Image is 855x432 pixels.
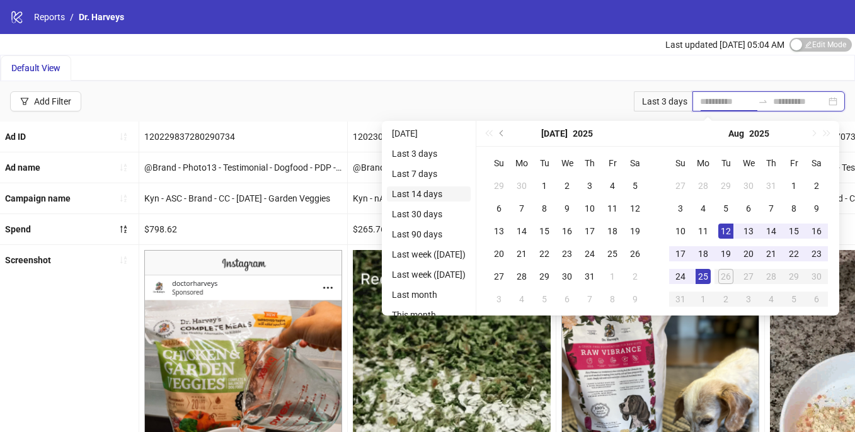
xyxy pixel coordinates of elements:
[488,220,510,242] td: 2025-07-13
[559,246,575,261] div: 23
[728,121,744,146] button: Choose a month
[605,292,620,307] div: 8
[786,246,801,261] div: 22
[387,207,471,222] li: Last 30 days
[537,292,552,307] div: 5
[741,246,756,261] div: 20
[783,220,805,242] td: 2025-08-15
[624,265,646,288] td: 2025-08-02
[783,242,805,265] td: 2025-08-22
[5,132,26,142] b: Ad ID
[741,224,756,239] div: 13
[786,224,801,239] div: 15
[673,246,688,261] div: 17
[605,224,620,239] div: 18
[533,220,556,242] td: 2025-07-15
[805,288,828,310] td: 2025-09-06
[714,288,737,310] td: 2025-09-02
[741,292,756,307] div: 3
[5,193,71,203] b: Campaign name
[537,201,552,216] div: 8
[783,174,805,197] td: 2025-08-01
[718,178,733,193] div: 29
[491,178,507,193] div: 29
[696,201,711,216] div: 4
[556,174,578,197] td: 2025-07-02
[714,220,737,242] td: 2025-08-12
[533,197,556,220] td: 2025-07-08
[805,220,828,242] td: 2025-08-16
[491,292,507,307] div: 3
[139,122,347,152] div: 120229837280290734
[10,91,81,111] button: Add Filter
[573,121,593,146] button: Choose a year
[764,269,779,284] div: 28
[119,194,128,203] span: sort-ascending
[758,96,768,106] span: swap-right
[692,220,714,242] td: 2025-08-11
[601,242,624,265] td: 2025-07-25
[537,224,552,239] div: 15
[559,292,575,307] div: 6
[5,255,51,265] b: Screenshot
[805,242,828,265] td: 2025-08-23
[348,122,556,152] div: 120230954094600734
[718,246,733,261] div: 19
[692,197,714,220] td: 2025-08-04
[556,242,578,265] td: 2025-07-23
[514,201,529,216] div: 7
[488,265,510,288] td: 2025-07-27
[556,288,578,310] td: 2025-08-06
[510,174,533,197] td: 2025-06-30
[139,183,347,213] div: Kyn - ASC - Brand - CC - [DATE] - Garden Veggies
[533,152,556,174] th: Tu
[809,224,824,239] div: 16
[718,224,733,239] div: 12
[559,224,575,239] div: 16
[737,265,760,288] td: 2025-08-27
[783,288,805,310] td: 2025-09-05
[714,197,737,220] td: 2025-08-05
[624,197,646,220] td: 2025-07-12
[578,220,601,242] td: 2025-07-17
[601,265,624,288] td: 2025-08-01
[764,246,779,261] div: 21
[786,292,801,307] div: 5
[696,246,711,261] div: 18
[764,178,779,193] div: 31
[578,265,601,288] td: 2025-07-31
[665,40,784,50] span: Last updated [DATE] 05:04 AM
[514,178,529,193] div: 30
[692,152,714,174] th: Mo
[760,220,783,242] td: 2025-08-14
[809,201,824,216] div: 9
[624,152,646,174] th: Sa
[533,265,556,288] td: 2025-07-29
[537,178,552,193] div: 1
[559,269,575,284] div: 30
[578,242,601,265] td: 2025-07-24
[714,152,737,174] th: Tu
[533,288,556,310] td: 2025-08-05
[628,201,643,216] div: 12
[541,121,568,146] button: Choose a month
[491,269,507,284] div: 27
[387,166,471,181] li: Last 7 days
[783,265,805,288] td: 2025-08-29
[783,197,805,220] td: 2025-08-08
[669,174,692,197] td: 2025-07-27
[741,178,756,193] div: 30
[692,174,714,197] td: 2025-07-28
[718,292,733,307] div: 2
[387,126,471,141] li: [DATE]
[348,183,556,213] div: Kyn - nASC - Brand - CC - [DATE] - Canine Health (base mix)
[760,174,783,197] td: 2025-07-31
[696,292,711,307] div: 1
[692,265,714,288] td: 2025-08-25
[510,220,533,242] td: 2025-07-14
[387,307,471,322] li: This month
[809,178,824,193] div: 2
[578,152,601,174] th: Th
[624,220,646,242] td: 2025-07-19
[737,197,760,220] td: 2025-08-06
